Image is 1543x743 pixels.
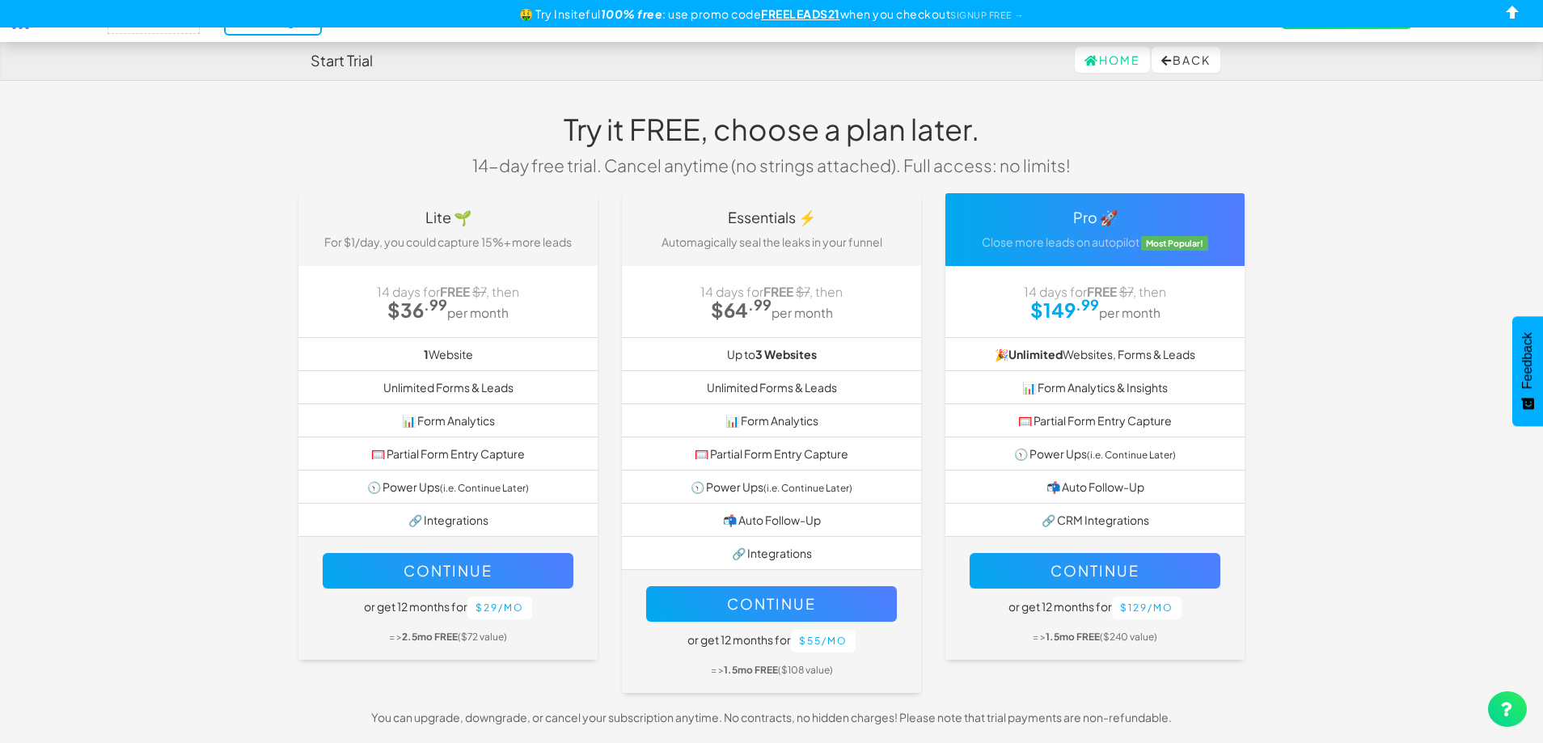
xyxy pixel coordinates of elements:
b: 1 [424,347,429,361]
li: 📬 Auto Follow-Up [945,470,1245,504]
strike: $7 [1119,284,1133,299]
button: Continue [646,586,897,622]
h5: or get 12 months for [323,597,573,619]
li: 🥅 Partial Form Entry Capture [945,403,1245,437]
li: 🔗 CRM Integrations [945,503,1245,537]
li: 🔗 Integrations [298,503,598,537]
h4: Essentials ⚡ [634,209,909,226]
li: 🕥 Power Ups [298,470,598,504]
span: Feedback [1520,332,1535,389]
strong: Unlimited [1008,347,1063,361]
h4: Start Trial [311,53,373,69]
small: per month [447,305,509,320]
b: 1.5mo FREE [1046,631,1100,643]
button: Feedback - Show survey [1512,316,1543,426]
button: Back [1152,47,1220,73]
strong: FREE [1087,284,1117,299]
p: You can upgrade, downgrade, or cancel your subscription anytime. No contracts, no hidden charges!... [286,709,1257,725]
li: 📊 Form Analytics & Insights [945,370,1245,404]
p: Automagically seal the leaks in your funnel [634,234,909,250]
b: 3 Websites [755,347,817,361]
p: 14-day free trial. Cancel anytime (no strings attached). Full access: no limits! [460,154,1083,177]
sup: .99 [1076,295,1099,314]
li: 🔗 Integrations [622,536,921,570]
strong: FREE [440,284,470,299]
span: Most Popular! [1141,236,1209,251]
li: Up to [622,337,921,371]
h4: Lite 🌱 [311,209,585,226]
h1: Try it FREE, choose a plan later. [460,113,1083,146]
li: 📬 Auto Follow-Up [622,503,921,537]
span: 14 days for , then [700,284,843,299]
strong: $64 [711,298,771,322]
button: $29/mo [467,597,532,619]
a: Home [1075,47,1150,73]
strike: $7 [472,284,486,299]
li: 🕥 Power Ups [945,437,1245,471]
h5: or get 12 months for [646,630,897,652]
small: (i.e. Continue Later) [763,482,852,494]
button: $129/mo [1112,597,1182,619]
a: SIGNUP FREE → [950,10,1024,20]
b: 1.5mo FREE [724,664,778,676]
span: 14 days for , then [377,284,519,299]
li: 🎉 Websites, Forms & Leads [945,337,1245,371]
b: 100% free [601,6,663,21]
small: (i.e. Continue Later) [440,482,529,494]
small: per month [771,305,833,320]
b: 2.5mo FREE [402,631,458,643]
strong: $149 [1030,298,1099,322]
li: Unlimited Forms & Leads [298,370,598,404]
sup: .99 [748,295,771,314]
li: Unlimited Forms & Leads [622,370,921,404]
h4: Pro 🚀 [958,209,1232,226]
small: = > ($240 value) [1033,631,1157,643]
button: $55/mo [791,630,856,652]
button: Continue [970,553,1220,589]
small: = > ($108 value) [711,664,833,676]
li: 🕥 Power Ups [622,470,921,504]
span: Close more leads on autopilot [982,234,1139,249]
small: = > ($72 value) [389,631,507,643]
li: 📊 Form Analytics [622,403,921,437]
p: For $1/day, you could capture 15%+ more leads [311,234,585,250]
strong: FREE [763,284,793,299]
li: 🥅 Partial Form Entry Capture [298,437,598,471]
strike: $7 [796,284,810,299]
button: Continue [323,553,573,589]
small: (i.e. Continue Later) [1087,449,1176,461]
strong: $36 [387,298,447,322]
small: per month [1099,305,1160,320]
li: 📊 Form Analytics [298,403,598,437]
h5: or get 12 months for [970,597,1220,619]
li: Website [298,337,598,371]
span: 14 days for , then [1024,284,1166,299]
li: 🥅 Partial Form Entry Capture [622,437,921,471]
sup: .99 [424,295,447,314]
u: FREELEADS21 [761,6,840,21]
